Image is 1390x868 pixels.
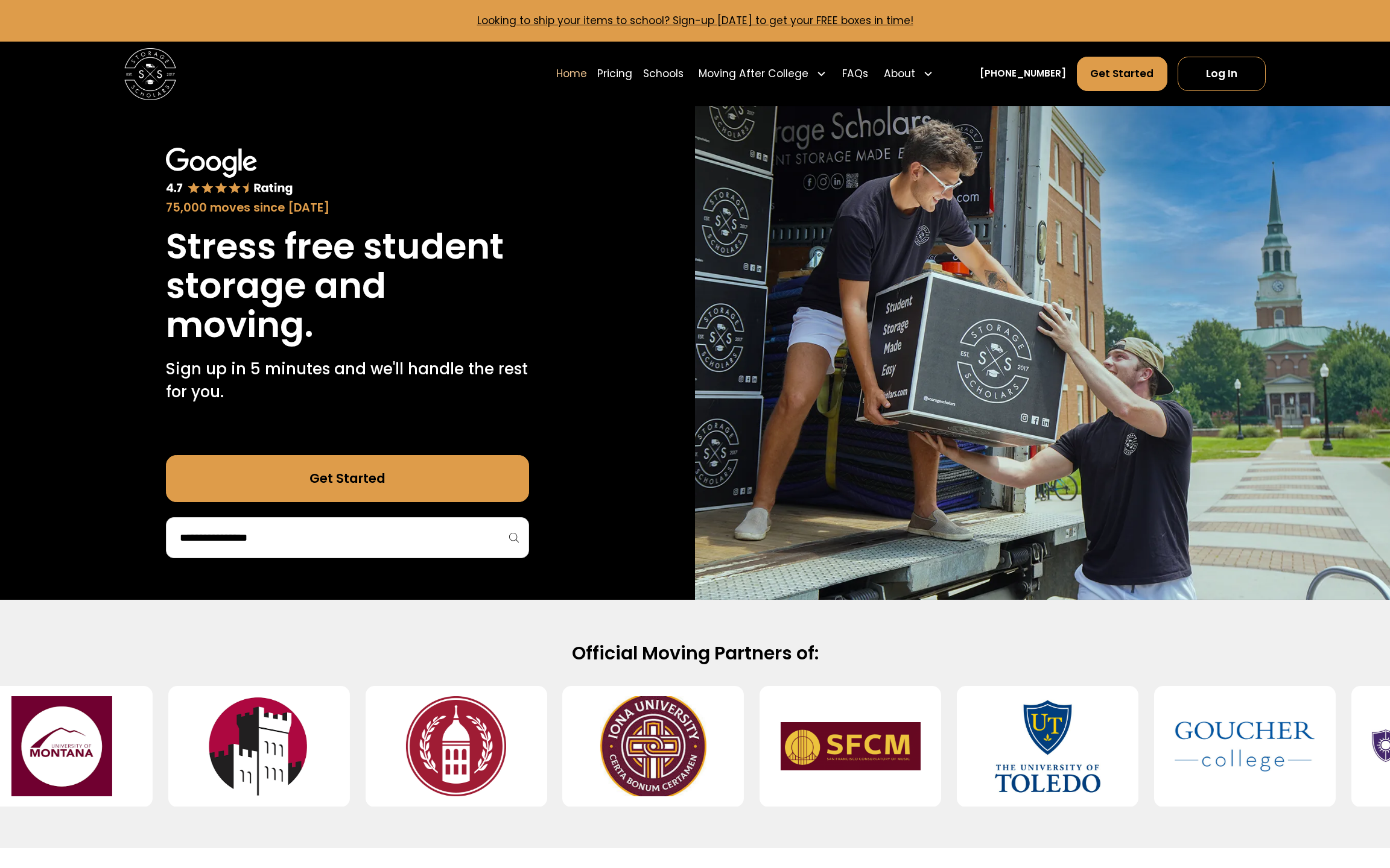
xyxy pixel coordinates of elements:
[583,696,723,796] img: Iona University
[977,696,1117,796] img: University of Toledo
[556,55,587,92] a: Home
[643,55,684,92] a: Schools
[780,696,920,796] img: San Francisco Conservatory of Music
[878,55,938,92] div: About
[1175,696,1315,796] img: Goucher College
[695,106,1390,600] img: Storage Scholars makes moving and storage easy.
[1178,57,1266,92] a: Log In
[166,227,529,344] h1: Stress free student storage and moving.
[884,66,915,82] div: About
[166,199,529,216] div: 75,000 moves since [DATE]
[980,67,1066,81] a: [PHONE_NUMBER]
[166,148,293,197] img: Google 4.7 star rating
[1077,57,1167,92] a: Get Started
[166,357,529,404] p: Sign up in 5 minutes and we'll handle the rest for you.
[694,55,832,92] div: Moving After College
[124,48,176,100] img: Storage Scholars main logo
[280,641,1110,665] h2: Official Moving Partners of:
[842,55,868,92] a: FAQs
[699,66,808,82] div: Moving After College
[386,696,526,796] img: Southern Virginia University
[477,13,913,28] a: Looking to ship your items to school? Sign-up [DATE] to get your FREE boxes in time!
[166,455,529,502] a: Get Started
[189,696,329,796] img: Manhattanville University
[597,55,632,92] a: Pricing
